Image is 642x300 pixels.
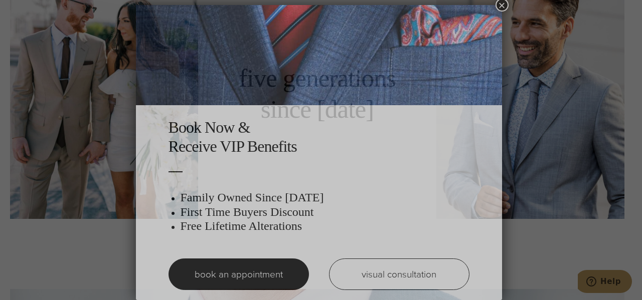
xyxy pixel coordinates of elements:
[169,118,469,156] h2: Book Now & Receive VIP Benefits
[329,258,469,290] a: visual consultation
[181,219,469,233] h3: Free Lifetime Alterations
[181,190,469,205] h3: Family Owned Since [DATE]
[169,258,309,290] a: book an appointment
[23,7,43,16] span: Help
[181,205,469,219] h3: First Time Buyers Discount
